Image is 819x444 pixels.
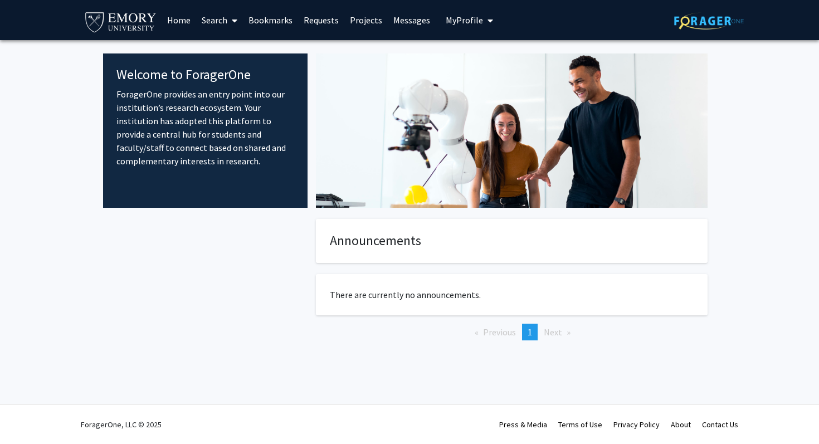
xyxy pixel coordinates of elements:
[483,326,516,338] span: Previous
[84,9,158,34] img: Emory University Logo
[316,53,708,208] img: Cover Image
[499,419,547,430] a: Press & Media
[613,419,660,430] a: Privacy Policy
[81,405,162,444] div: ForagerOne, LLC © 2025
[298,1,344,40] a: Requests
[528,326,532,338] span: 1
[116,87,294,168] p: ForagerOne provides an entry point into our institution’s research ecosystem. Your institution ha...
[162,1,196,40] a: Home
[388,1,436,40] a: Messages
[558,419,602,430] a: Terms of Use
[330,288,694,301] p: There are currently no announcements.
[446,14,483,26] span: My Profile
[8,394,47,436] iframe: Chat
[671,419,691,430] a: About
[330,233,694,249] h4: Announcements
[116,67,294,83] h4: Welcome to ForagerOne
[196,1,243,40] a: Search
[674,12,744,30] img: ForagerOne Logo
[243,1,298,40] a: Bookmarks
[316,324,708,340] ul: Pagination
[544,326,562,338] span: Next
[344,1,388,40] a: Projects
[702,419,738,430] a: Contact Us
